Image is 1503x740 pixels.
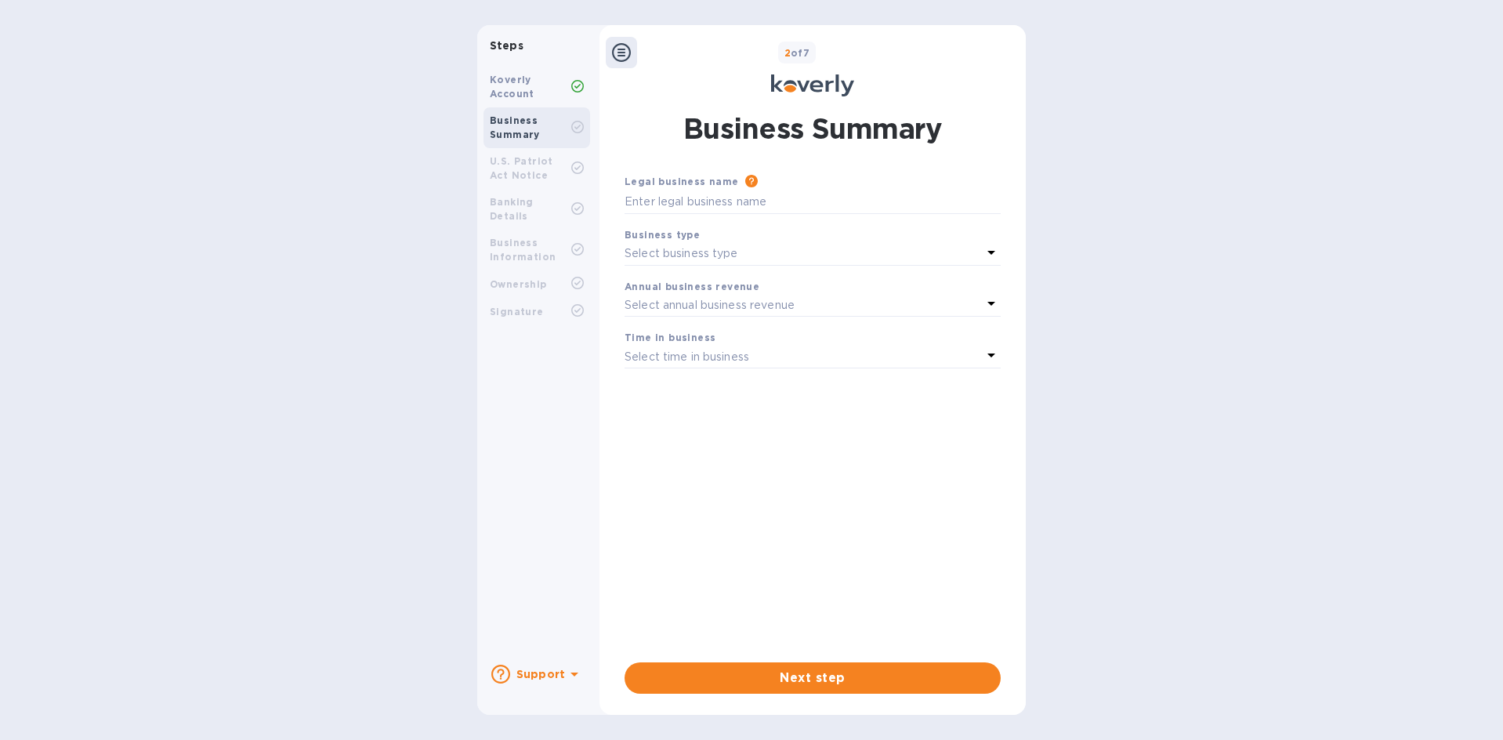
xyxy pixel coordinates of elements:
b: Business type [625,229,700,241]
button: Next step [625,662,1001,694]
b: Legal business name [625,176,739,187]
b: Steps [490,39,523,52]
b: Business Information [490,237,556,263]
b: Business Summary [490,114,540,140]
b: Signature [490,306,544,317]
b: of 7 [784,47,810,59]
p: Select annual business revenue [625,297,795,314]
input: Enter legal business name [625,190,1001,214]
p: Select time in business [625,349,749,365]
b: Time in business [625,332,715,343]
b: Banking Details [490,196,534,222]
b: Annual business revenue [625,281,759,292]
span: 2 [784,47,791,59]
b: Ownership [490,278,547,290]
b: U.S. Patriot Act Notice [490,155,553,181]
p: Select business type [625,245,738,262]
span: Next step [637,669,988,687]
h1: Business Summary [683,109,942,148]
b: Support [516,668,565,680]
b: Koverly Account [490,74,534,100]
